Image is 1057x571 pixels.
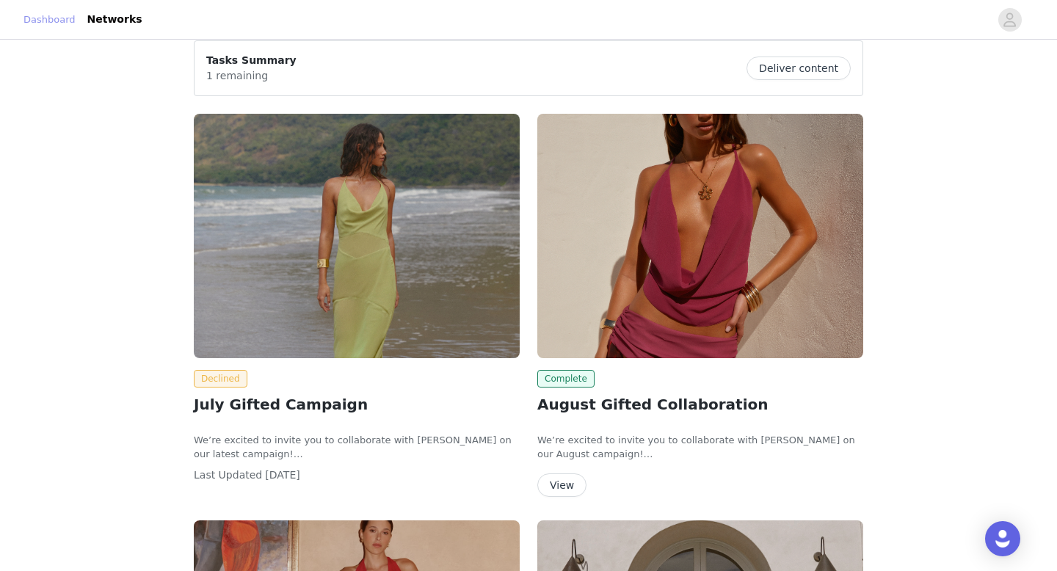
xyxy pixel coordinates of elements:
a: Networks [79,3,151,36]
span: Last Updated [194,469,262,481]
img: Peppermayo CA [537,114,863,358]
a: View [537,480,586,491]
p: 1 remaining [206,68,297,84]
h2: July Gifted Campaign [194,393,520,415]
span: Complete [537,370,595,388]
div: avatar [1003,8,1017,32]
p: We’re excited to invite you to collaborate with [PERSON_NAME] on our latest campaign! [194,433,520,462]
span: [DATE] [265,469,299,481]
a: Dashboard [23,12,76,27]
p: We’re excited to invite you to collaborate with [PERSON_NAME] on our August campaign! [537,433,863,462]
button: View [537,473,586,497]
h2: August Gifted Collaboration [537,393,863,415]
span: Declined [194,370,247,388]
img: Peppermayo AUS [194,114,520,358]
div: Open Intercom Messenger [985,521,1020,556]
p: Tasks Summary [206,53,297,68]
button: Deliver content [747,57,851,80]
